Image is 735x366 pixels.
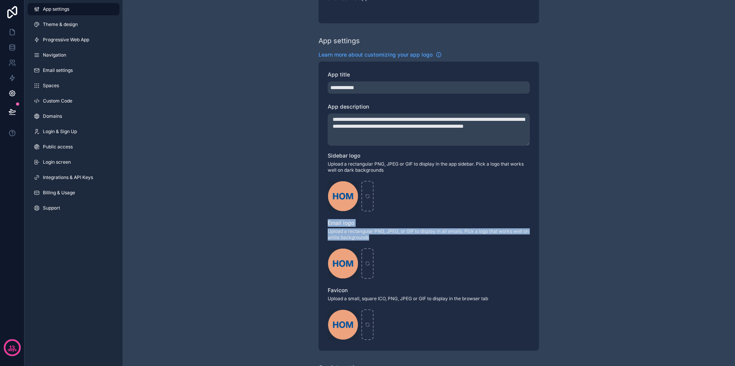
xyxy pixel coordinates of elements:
[9,344,15,351] p: 13
[43,113,62,119] span: Domains
[28,34,119,46] a: Progressive Web App
[28,141,119,153] a: Public access
[43,67,73,73] span: Email settings
[318,36,360,46] div: App settings
[318,51,442,59] a: Learn more about customizing your app logo
[43,21,78,28] span: Theme & design
[28,156,119,168] a: Login screen
[328,287,348,293] span: Favicon
[28,110,119,122] a: Domains
[328,220,354,226] span: Email logo
[43,190,75,196] span: Billing & Usage
[328,228,530,241] span: Upload a rectangular PNG, JPEG, or GIF to display in all emails. Pick a logo that works well on w...
[43,129,77,135] span: Login & Sign Up
[43,144,73,150] span: Public access
[43,205,60,211] span: Support
[328,71,350,78] span: App title
[43,174,93,181] span: Integrations & API Keys
[28,49,119,61] a: Navigation
[328,152,360,159] span: Sidebar logo
[28,95,119,107] a: Custom Code
[8,347,17,353] p: days
[43,98,72,104] span: Custom Code
[28,202,119,214] a: Support
[328,296,530,302] span: Upload a small, square ICO, PNG, JPEG or GIF to display in the browser tab
[328,103,369,110] span: App description
[43,83,59,89] span: Spaces
[28,80,119,92] a: Spaces
[28,125,119,138] a: Login & Sign Up
[28,64,119,76] a: Email settings
[328,161,530,173] span: Upload a rectangular PNG, JPEG or GIF to display in the app sidebar. Pick a logo that works well ...
[28,18,119,31] a: Theme & design
[43,159,71,165] span: Login screen
[43,37,89,43] span: Progressive Web App
[28,171,119,184] a: Integrations & API Keys
[28,187,119,199] a: Billing & Usage
[318,51,433,59] span: Learn more about customizing your app logo
[43,6,69,12] span: App settings
[28,3,119,15] a: App settings
[43,52,66,58] span: Navigation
